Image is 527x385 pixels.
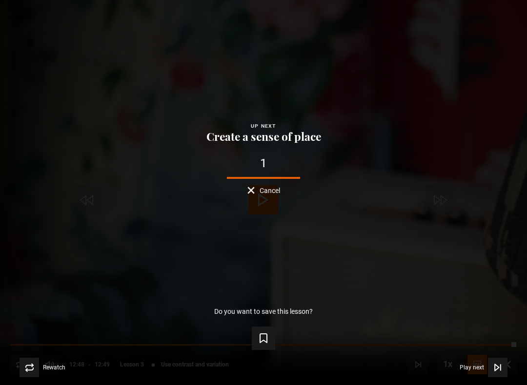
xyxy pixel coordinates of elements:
[214,308,313,315] p: Do you want to save this lesson?
[20,358,65,377] button: Rewatch
[260,187,280,194] span: Cancel
[43,365,65,370] span: Rewatch
[16,157,511,170] div: 1
[16,122,511,131] div: Up next
[460,358,507,377] button: Play next
[460,365,484,370] span: Play next
[247,187,280,194] button: Cancel
[203,131,324,143] button: Create a sense of place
